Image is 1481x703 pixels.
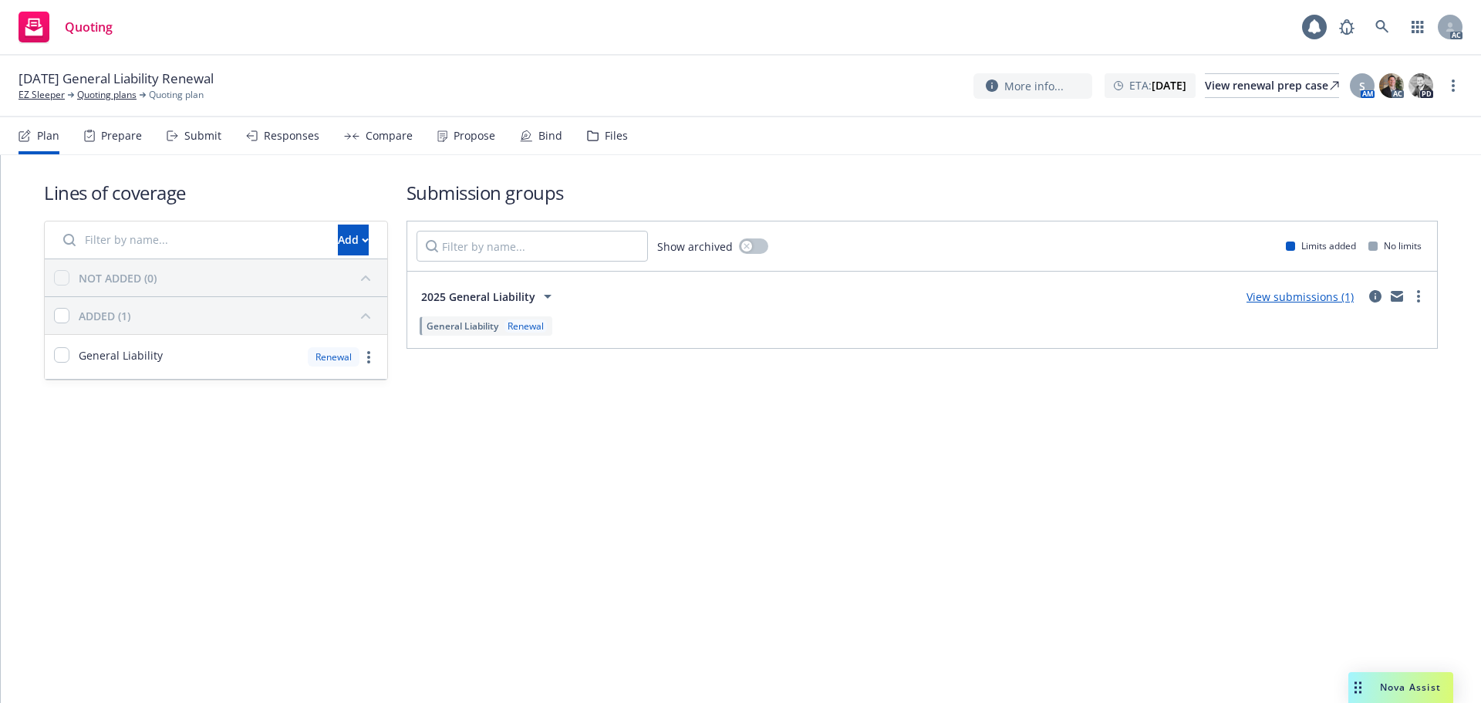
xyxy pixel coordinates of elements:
[1409,287,1428,306] a: more
[1368,239,1422,252] div: No limits
[1004,78,1064,94] span: More info...
[19,88,65,102] a: EZ Sleeper
[37,130,59,142] div: Plan
[1379,73,1404,98] img: photo
[605,130,628,142] div: Files
[366,130,413,142] div: Compare
[1152,78,1186,93] strong: [DATE]
[427,319,498,333] span: General Liability
[77,88,137,102] a: Quoting plans
[1348,672,1368,703] div: Drag to move
[79,347,163,363] span: General Liability
[264,130,319,142] div: Responses
[1205,74,1339,97] div: View renewal prep case
[1286,239,1356,252] div: Limits added
[538,130,562,142] div: Bind
[65,21,113,33] span: Quoting
[504,319,547,333] div: Renewal
[417,231,648,262] input: Filter by name...
[1348,672,1453,703] button: Nova Assist
[338,225,369,255] button: Add
[1444,76,1462,95] a: more
[149,88,204,102] span: Quoting plan
[1388,287,1406,306] a: mail
[407,180,1438,205] h1: Submission groups
[421,289,535,305] span: 2025 General Liability
[359,348,378,367] a: more
[454,130,495,142] div: Propose
[1402,12,1433,42] a: Switch app
[79,265,378,290] button: NOT ADDED (0)
[79,308,130,324] div: ADDED (1)
[308,347,359,367] div: Renewal
[1380,681,1441,694] span: Nova Assist
[79,270,157,286] div: NOT ADDED (0)
[101,130,142,142] div: Prepare
[184,130,221,142] div: Submit
[1247,289,1354,304] a: View submissions (1)
[1367,12,1398,42] a: Search
[1408,73,1433,98] img: photo
[1331,12,1362,42] a: Report a Bug
[1366,287,1385,306] a: circleInformation
[1129,77,1186,93] span: ETA :
[1359,78,1365,94] span: S
[79,303,378,328] button: ADDED (1)
[657,238,733,255] span: Show archived
[973,73,1092,99] button: More info...
[12,5,119,49] a: Quoting
[1205,73,1339,98] a: View renewal prep case
[44,180,388,205] h1: Lines of coverage
[19,69,214,88] span: [DATE] General Liability Renewal
[417,281,562,312] button: 2025 General Liability
[54,225,329,255] input: Filter by name...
